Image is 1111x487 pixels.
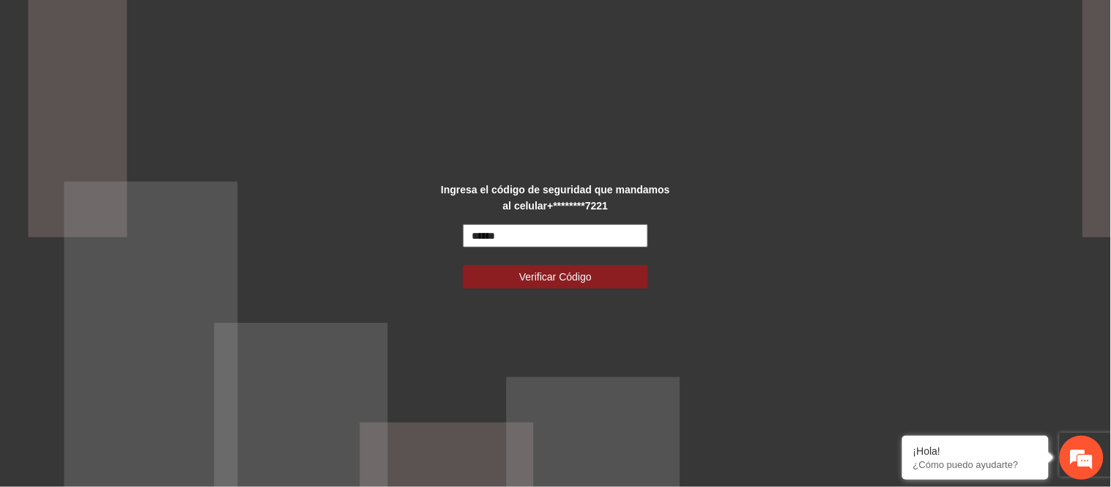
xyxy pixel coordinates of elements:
textarea: Escriba su mensaje y pulse “Intro” [7,328,279,379]
div: ¡Hola! [913,445,1038,457]
button: Verificar Código [463,265,648,289]
strong: Ingresa el código de seguridad que mandamos al celular +********7221 [441,184,670,212]
span: Verificar Código [519,269,592,285]
p: ¿Cómo puedo ayudarte? [913,459,1038,470]
div: Chatee con nosotros ahora [76,75,246,94]
div: Minimizar ventana de chat en vivo [240,7,275,42]
span: Estamos en línea. [85,160,202,308]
